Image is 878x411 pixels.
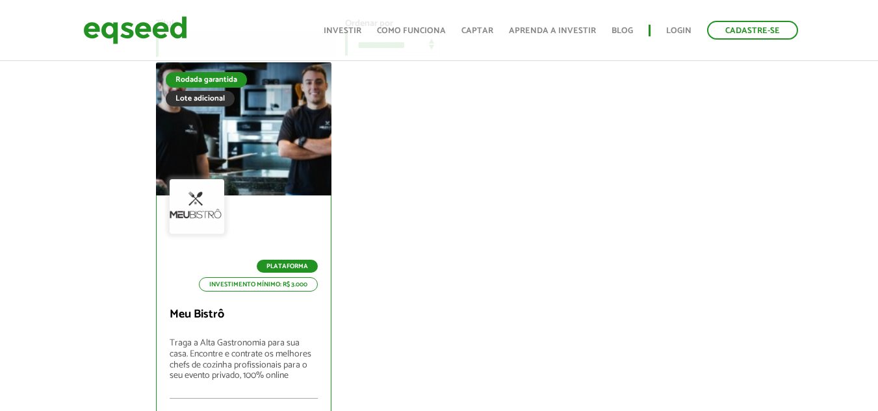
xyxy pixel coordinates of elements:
[377,27,446,35] a: Como funciona
[324,27,361,35] a: Investir
[170,308,318,322] p: Meu Bistrô
[166,72,247,88] div: Rodada garantida
[199,277,318,292] p: Investimento mínimo: R$ 3.000
[666,27,691,35] a: Login
[509,27,596,35] a: Aprenda a investir
[83,13,187,47] img: EqSeed
[612,27,633,35] a: Blog
[166,91,235,106] div: Lote adicional
[257,260,318,273] p: Plataforma
[461,27,493,35] a: Captar
[170,338,318,399] p: Traga a Alta Gastronomia para sua casa. Encontre e contrate os melhores chefs de cozinha profissi...
[707,21,798,40] a: Cadastre-se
